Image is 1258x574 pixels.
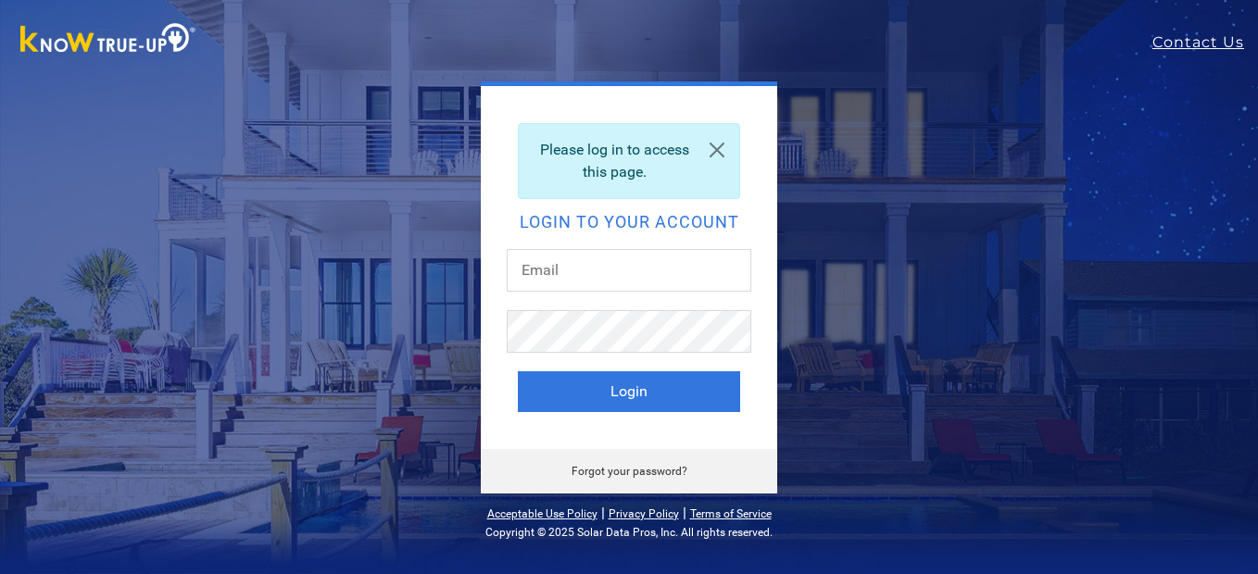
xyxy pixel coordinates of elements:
h2: Login to your account [518,214,740,231]
a: Terms of Service [690,507,772,520]
button: Login [518,371,740,412]
a: Contact Us [1152,31,1258,54]
a: Close [695,124,739,176]
div: Please log in to access this page. [518,123,740,199]
a: Forgot your password? [572,465,687,478]
img: Know True-Up [11,19,206,61]
input: Email [507,249,751,292]
a: Privacy Policy [609,507,679,520]
a: Acceptable Use Policy [487,507,598,520]
span: | [601,504,605,521]
span: | [683,504,686,521]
